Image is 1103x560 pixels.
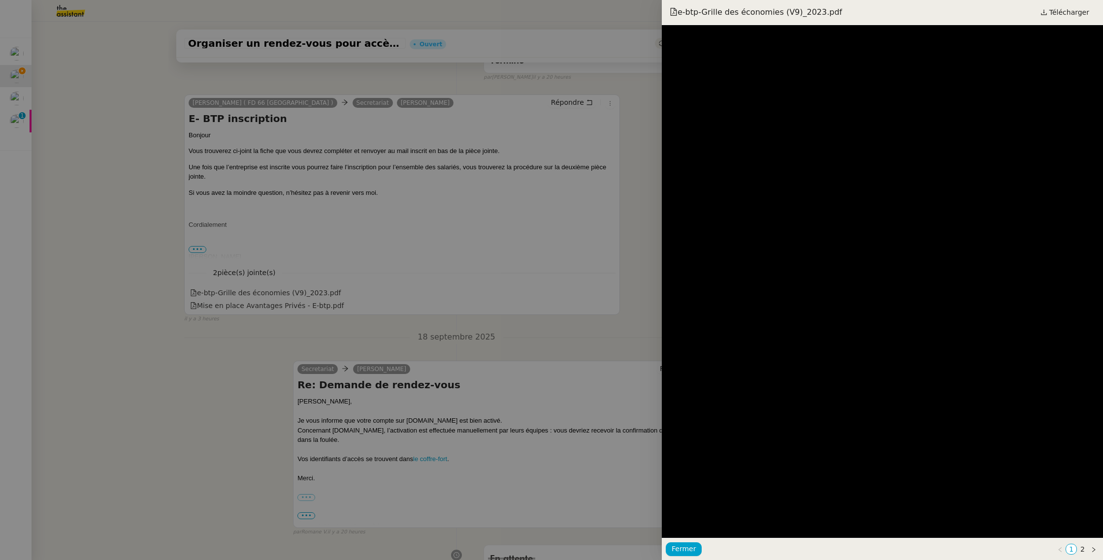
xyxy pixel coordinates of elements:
li: 2 [1077,544,1088,555]
a: 2 [1077,544,1088,554]
a: 1 [1066,544,1076,554]
span: e-btp-Grille des économies (V9)_2023.pdf [670,7,842,18]
span: Télécharger [1049,6,1089,19]
button: Page suivante [1088,544,1099,555]
li: 1 [1066,544,1077,555]
span: Fermer [672,543,696,555]
button: Fermer [666,542,702,556]
button: Page précédente [1055,544,1066,555]
a: Télécharger [1035,5,1095,19]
